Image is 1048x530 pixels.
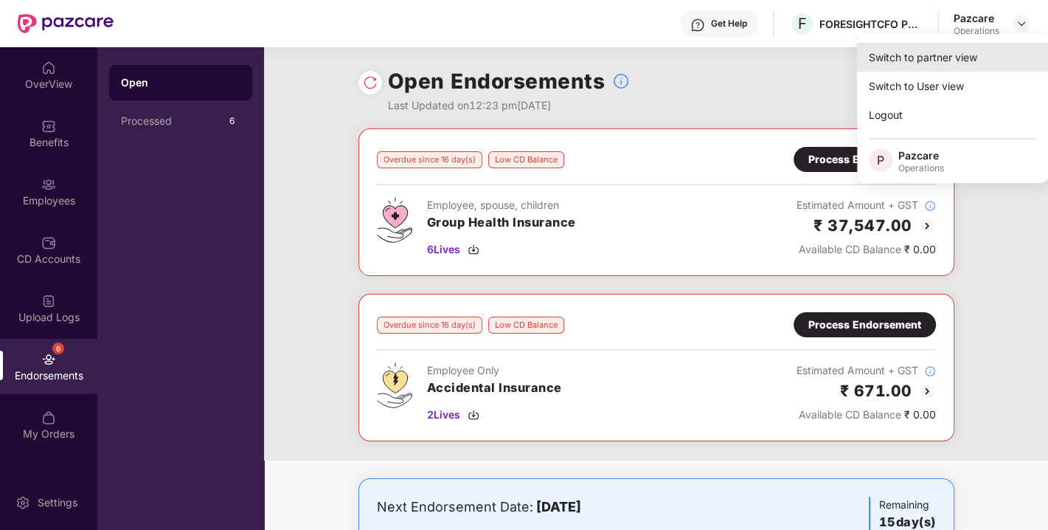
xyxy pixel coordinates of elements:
div: Overdue since 16 day(s) [377,317,482,334]
div: Operations [898,162,944,174]
div: ₹ 0.00 [797,407,936,423]
div: 6 [52,343,64,354]
div: Employee Only [427,362,562,379]
div: Operations [954,25,999,37]
div: Processed [121,115,223,127]
img: New Pazcare Logo [18,14,114,33]
div: Overdue since 16 day(s) [377,151,482,168]
img: svg+xml;base64,PHN2ZyBpZD0iU2V0dGluZy0yMHgyMCIgeG1sbnM9Imh0dHA6Ly93d3cudzMub3JnLzIwMDAvc3ZnIiB3aW... [15,495,30,510]
h2: ₹ 37,547.00 [813,213,912,238]
img: svg+xml;base64,PHN2ZyBpZD0iSW5mb18tXzMyeDMyIiBkYXRhLW5hbWU9IkluZm8gLSAzMngzMiIgeG1sbnM9Imh0dHA6Ly... [924,200,936,212]
span: P [877,151,884,169]
div: FORESIGHTCFO PRIVATE LIMITED [819,17,923,31]
h3: Accidental Insurance [427,379,562,398]
div: Low CD Balance [488,151,564,168]
img: svg+xml;base64,PHN2ZyBpZD0iRW5kb3JzZW1lbnRzIiB4bWxucz0iaHR0cDovL3d3dy53My5vcmcvMjAwMC9zdmciIHdpZH... [41,352,56,367]
img: svg+xml;base64,PHN2ZyBpZD0iRW1wbG95ZWVzIiB4bWxucz0iaHR0cDovL3d3dy53My5vcmcvMjAwMC9zdmciIHdpZHRoPS... [41,177,56,192]
img: svg+xml;base64,PHN2ZyBpZD0iRG93bmxvYWQtMzJ4MzIiIHhtbG5zPSJodHRwOi8vd3d3LnczLm9yZy8yMDAwL3N2ZyIgd2... [468,244,479,255]
h2: ₹ 671.00 [840,379,912,403]
img: svg+xml;base64,PHN2ZyBpZD0iQ0RfQWNjb3VudHMiIGRhdGEtbmFtZT0iQ0QgQWNjb3VudHMiIHhtbG5zPSJodHRwOi8vd3... [41,235,56,250]
img: svg+xml;base64,PHN2ZyBpZD0iTXlfT3JkZXJzIiBkYXRhLW5hbWU9Ik15IE9yZGVycyIgeG1sbnM9Imh0dHA6Ly93d3cudz... [41,410,56,425]
div: Pazcare [954,11,999,25]
img: svg+xml;base64,PHN2ZyBpZD0iSG9tZSIgeG1sbnM9Imh0dHA6Ly93d3cudzMub3JnLzIwMDAvc3ZnIiB3aWR0aD0iMjAiIG... [41,61,56,75]
span: Available CD Balance [799,243,901,255]
div: Pazcare [898,148,944,162]
div: ₹ 0.00 [797,241,936,258]
div: Last Updated on 12:23 pm[DATE] [388,97,631,114]
span: 6 Lives [427,241,460,258]
img: svg+xml;base64,PHN2ZyBpZD0iSGVscC0zMngzMiIgeG1sbnM9Imh0dHA6Ly93d3cudzMub3JnLzIwMDAvc3ZnIiB3aWR0aD... [690,18,705,32]
img: svg+xml;base64,PHN2ZyBpZD0iQmFjay0yMHgyMCIgeG1sbnM9Imh0dHA6Ly93d3cudzMub3JnLzIwMDAvc3ZnIiB3aWR0aD... [918,217,936,235]
div: Next Endorsement Date: [377,497,740,517]
img: svg+xml;base64,PHN2ZyBpZD0iRG93bmxvYWQtMzJ4MzIiIHhtbG5zPSJodHRwOi8vd3d3LnczLm9yZy8yMDAwL3N2ZyIgd2... [468,409,479,421]
img: svg+xml;base64,PHN2ZyBpZD0iRHJvcGRvd24tMzJ4MzIiIHhtbG5zPSJodHRwOi8vd3d3LnczLm9yZy8yMDAwL3N2ZyIgd2... [1016,18,1027,30]
div: 6 [223,112,240,130]
div: Get Help [711,18,747,30]
span: Available CD Balance [799,408,901,421]
img: svg+xml;base64,PHN2ZyBpZD0iUmVsb2FkLTMyeDMyIiB4bWxucz0iaHR0cDovL3d3dy53My5vcmcvMjAwMC9zdmciIHdpZH... [363,75,378,90]
img: svg+xml;base64,PHN2ZyBpZD0iQmFjay0yMHgyMCIgeG1sbnM9Imh0dHA6Ly93d3cudzMub3JnLzIwMDAvc3ZnIiB3aWR0aD... [918,382,936,400]
img: svg+xml;base64,PHN2ZyBpZD0iSW5mb18tXzMyeDMyIiBkYXRhLW5hbWU9IkluZm8gLSAzMngzMiIgeG1sbnM9Imh0dHA6Ly... [612,72,630,90]
div: Estimated Amount + GST [797,197,936,213]
img: svg+xml;base64,PHN2ZyB4bWxucz0iaHR0cDovL3d3dy53My5vcmcvMjAwMC9zdmciIHdpZHRoPSI0OS4zMjEiIGhlaWdodD... [377,362,412,408]
img: svg+xml;base64,PHN2ZyBpZD0iSW5mb18tXzMyeDMyIiBkYXRhLW5hbWU9IkluZm8gLSAzMngzMiIgeG1sbnM9Imh0dHA6Ly... [924,365,936,377]
span: 2 Lives [427,407,460,423]
h1: Open Endorsements [388,65,605,97]
div: Settings [33,495,82,510]
div: Open [121,75,240,90]
div: Estimated Amount + GST [797,362,936,379]
span: F [798,15,807,32]
img: svg+xml;base64,PHN2ZyB4bWxucz0iaHR0cDovL3d3dy53My5vcmcvMjAwMC9zdmciIHdpZHRoPSI0Ny43MTQiIGhlaWdodD... [377,197,412,243]
img: svg+xml;base64,PHN2ZyBpZD0iQmVuZWZpdHMiIHhtbG5zPSJodHRwOi8vd3d3LnczLm9yZy8yMDAwL3N2ZyIgd2lkdGg9Ij... [41,119,56,134]
h3: Group Health Insurance [427,213,576,233]
div: Low CD Balance [488,317,564,334]
img: svg+xml;base64,PHN2ZyBpZD0iVXBsb2FkX0xvZ3MiIGRhdGEtbmFtZT0iVXBsb2FkIExvZ3MiIHhtbG5zPSJodHRwOi8vd3... [41,294,56,309]
b: [DATE] [536,499,581,514]
div: Employee, spouse, children [427,197,576,213]
div: Process Endorsement [808,151,921,168]
div: Process Endorsement [808,317,921,333]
